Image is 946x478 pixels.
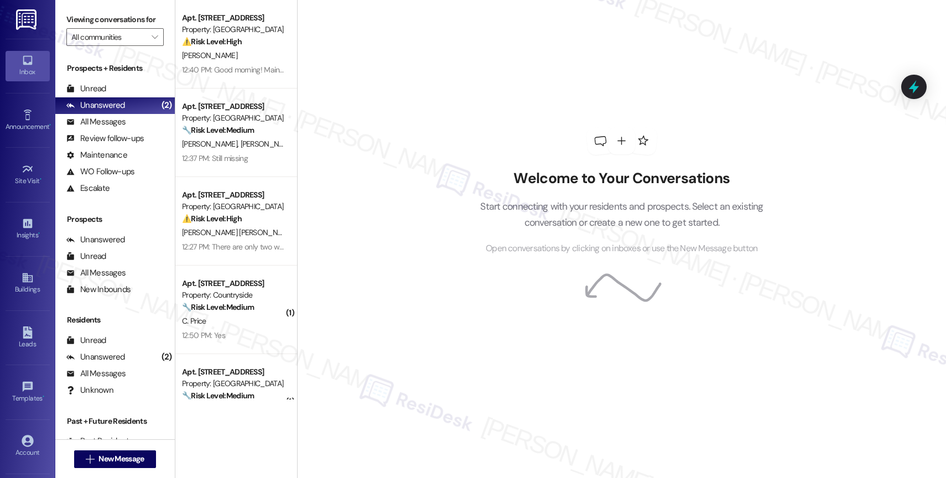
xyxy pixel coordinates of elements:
label: Viewing conversations for [66,11,164,28]
div: Apt. [STREET_ADDRESS] [182,12,284,24]
div: Property: [GEOGRAPHIC_DATA] [182,24,284,35]
div: Apt. [STREET_ADDRESS] [182,101,284,112]
div: Unanswered [66,234,125,246]
strong: ⚠️ Risk Level: High [182,37,242,46]
strong: 🔧 Risk Level: Medium [182,391,254,401]
div: Review follow-ups [66,133,144,144]
div: Unanswered [66,100,125,111]
span: • [38,230,40,237]
a: Inbox [6,51,50,81]
a: Insights • [6,214,50,244]
span: [PERSON_NAME] [240,139,295,149]
div: Escalate [66,183,110,194]
div: 12:50 PM: Yes [182,330,225,340]
div: Past + Future Residents [55,415,175,427]
a: Templates • [6,377,50,407]
div: Residents [55,314,175,326]
div: All Messages [66,368,126,380]
a: Account [6,432,50,461]
i:  [86,455,94,464]
div: Property: Countryside [182,289,284,301]
i:  [152,33,158,41]
div: All Messages [66,267,126,279]
img: ResiDesk Logo [16,9,39,30]
div: Property: [GEOGRAPHIC_DATA] [182,201,284,212]
span: [PERSON_NAME] [182,50,237,60]
div: Unanswered [66,351,125,363]
div: Maintenance [66,149,127,161]
a: Leads [6,323,50,353]
div: Prospects [55,214,175,225]
span: [PERSON_NAME] [182,139,241,149]
div: All Messages [66,116,126,128]
div: New Inbounds [66,284,131,295]
strong: 🔧 Risk Level: Medium [182,125,254,135]
div: Unread [66,83,106,95]
div: 12:37 PM: Still missing [182,153,248,163]
div: Unknown [66,385,113,396]
div: 12:27 PM: There are only two weeks left before the end of the month of renting, which is paid for... [182,242,524,252]
div: Property: [GEOGRAPHIC_DATA] [182,378,284,389]
div: Apt. [STREET_ADDRESS] [182,278,284,289]
span: • [49,121,51,129]
span: [PERSON_NAME] [PERSON_NAME] [182,227,294,237]
span: • [43,393,44,401]
strong: ⚠️ Risk Level: High [182,214,242,224]
button: New Message [74,450,156,468]
div: Unread [66,251,106,262]
p: Start connecting with your residents and prospects. Select an existing conversation or create a n... [464,199,780,230]
div: Past Residents [66,435,133,447]
span: Open conversations by clicking on inboxes or use the New Message button [486,242,757,256]
div: Apt. [STREET_ADDRESS] [182,189,284,201]
div: (2) [159,349,175,366]
strong: 🔧 Risk Level: Medium [182,302,254,312]
div: Prospects + Residents [55,63,175,74]
div: Unread [66,335,106,346]
div: (2) [159,97,175,114]
span: New Message [98,453,144,465]
span: • [40,175,41,183]
div: WO Follow-ups [66,166,134,178]
div: 12:40 PM: Good morning! Maintenance came and looked at it. We have only used the shower once sinc... [182,65,892,75]
a: Site Visit • [6,160,50,190]
input: All communities [71,28,146,46]
div: Property: [GEOGRAPHIC_DATA] [182,112,284,124]
a: Buildings [6,268,50,298]
div: Apt. [STREET_ADDRESS] [182,366,284,378]
span: C. Price [182,316,206,326]
h2: Welcome to Your Conversations [464,170,780,188]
